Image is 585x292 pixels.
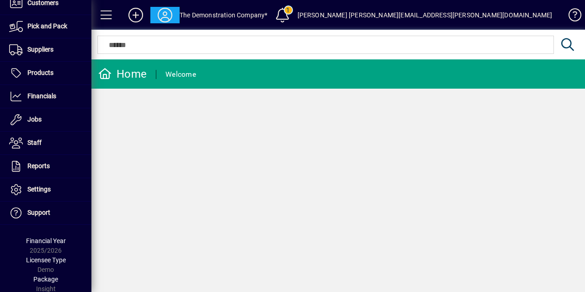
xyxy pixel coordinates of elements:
a: Reports [5,155,91,178]
button: Add [121,7,150,23]
span: Reports [27,162,50,170]
span: Settings [27,186,51,193]
span: Package [33,276,58,283]
a: Support [5,202,91,224]
a: Financials [5,85,91,108]
span: Suppliers [27,46,53,53]
span: Pick and Pack [27,22,67,30]
button: Profile [150,7,180,23]
span: Staff [27,139,42,146]
span: Licensee Type [26,256,66,264]
span: Support [27,209,50,216]
a: Settings [5,178,91,201]
span: Products [27,69,53,76]
a: Jobs [5,108,91,131]
span: Financial Year [26,237,66,244]
span: Financials [27,92,56,100]
div: The Demonstration Company* [180,8,268,22]
div: [PERSON_NAME] [PERSON_NAME][EMAIL_ADDRESS][PERSON_NAME][DOMAIN_NAME] [298,8,553,22]
div: Home [98,67,147,81]
a: Knowledge Base [561,2,580,32]
a: Staff [5,132,91,154]
a: Pick and Pack [5,15,91,38]
a: Suppliers [5,38,91,61]
span: Jobs [27,116,42,123]
a: Products [5,62,91,85]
